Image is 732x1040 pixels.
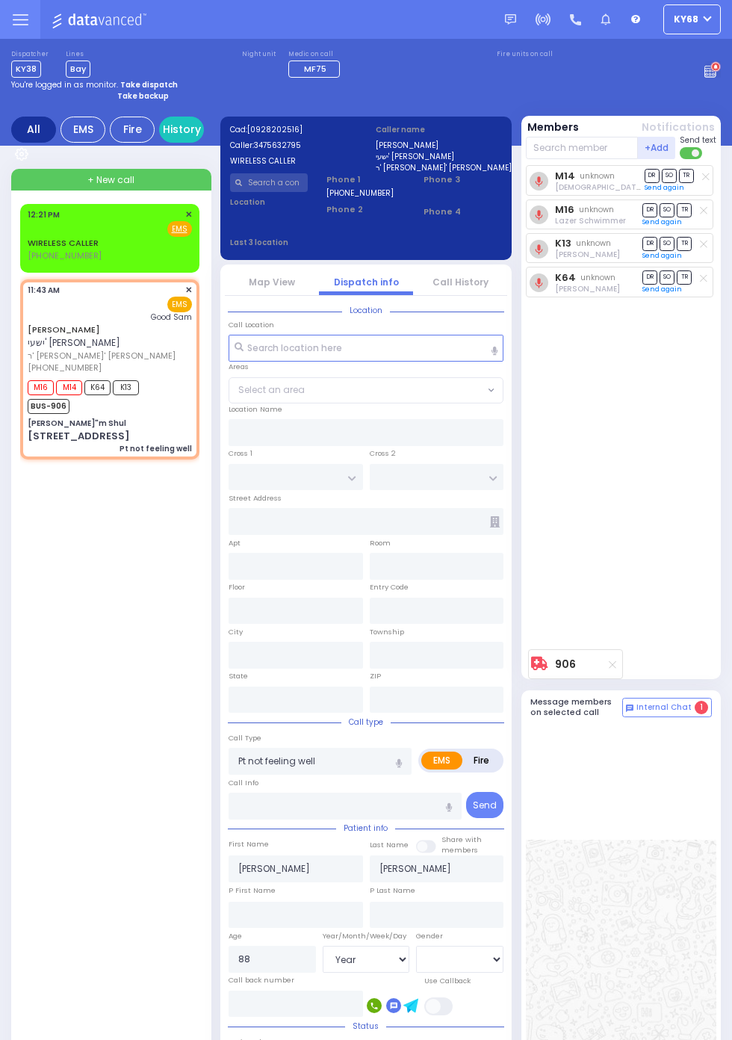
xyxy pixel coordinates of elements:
[677,203,692,217] span: TR
[28,362,102,374] span: [PHONE_NUMBER]
[660,270,674,285] span: SO
[370,671,381,681] label: ZIP
[167,297,192,312] span: EMS
[580,272,615,283] span: unknown
[466,792,503,818] button: Send
[370,885,415,896] label: P Last Name
[680,146,704,161] label: Turn off text
[376,151,503,162] label: ישעי' [PERSON_NAME]
[376,124,503,135] label: Caller name
[87,173,134,187] span: + New call
[28,380,54,395] span: M16
[247,124,303,135] span: [0928202516]
[505,14,516,25] img: message.svg
[84,380,111,395] span: K64
[441,845,478,855] span: members
[441,835,482,844] small: Share with
[642,237,657,251] span: DR
[288,50,344,59] label: Medic on call
[229,733,261,743] label: Call Type
[185,284,192,297] span: ✕
[527,120,579,135] button: Members
[249,276,295,288] a: Map View
[677,270,692,285] span: TR
[229,320,274,330] label: Call Location
[66,61,90,78] span: Bay
[416,931,443,941] label: Gender
[229,448,252,459] label: Cross 1
[326,173,405,186] span: Phone 1
[530,697,623,716] h5: Message members on selected call
[242,50,276,59] label: Night unit
[376,162,503,173] label: ר' [PERSON_NAME]' [PERSON_NAME]
[645,169,660,183] span: DR
[555,272,576,283] a: K64
[663,4,721,34] button: ky68
[555,182,710,193] span: Shia Greenfeld
[11,50,49,59] label: Dispatcher
[579,204,614,215] span: unknown
[626,705,633,712] img: comment-alt.png
[555,170,575,182] a: M14
[52,10,151,29] img: Logo
[117,90,169,102] strong: Take backup
[323,931,410,941] div: Year/Month/Week/Day
[28,418,126,429] div: [PERSON_NAME]"m Shul
[28,209,60,220] span: 12:21 PM
[642,285,682,294] a: Send again
[28,350,187,362] span: ר' [PERSON_NAME]' [PERSON_NAME]
[432,276,488,288] a: Call History
[645,183,684,192] a: Send again
[674,13,698,26] span: ky68
[229,839,269,849] label: First Name
[28,399,69,414] span: BUS-906
[120,79,178,90] strong: Take dispatch
[110,117,155,143] div: Fire
[680,134,716,146] span: Send text
[229,582,245,592] label: Floor
[376,140,503,151] label: [PERSON_NAME]
[229,885,276,896] label: P First Name
[229,627,243,637] label: City
[497,50,553,59] label: Fire units on call
[229,404,282,415] label: Location Name
[230,196,308,208] label: Location
[526,137,639,159] input: Search member
[254,140,301,151] span: 3475632795
[555,215,626,226] span: Lazer Schwimmer
[576,238,611,249] span: unknown
[326,188,394,199] label: [PHONE_NUMBER]
[113,380,139,395] span: K13
[660,203,674,217] span: SO
[56,380,82,395] span: M14
[229,778,258,788] label: Call Info
[370,538,391,548] label: Room
[462,752,501,770] label: Fire
[28,324,100,335] a: [PERSON_NAME]
[159,117,204,143] a: History
[238,383,305,397] span: Select an area
[660,237,674,251] span: SO
[341,716,391,728] span: Call type
[229,931,242,941] label: Age
[229,493,282,504] label: Street Address
[695,701,708,714] span: 1
[172,223,187,235] u: EMS
[28,237,99,249] a: WIRELESS CALLER
[11,117,56,143] div: All
[28,429,130,444] div: [STREET_ADDRESS]
[679,169,694,183] span: TR
[555,249,620,260] span: Emanual Lenorowitz
[636,702,692,713] span: Internal Chat
[28,285,60,296] span: 11:43 AM
[555,204,574,215] a: M16
[230,155,357,167] label: WIRELESS CALLER
[555,283,620,294] span: Yoel Polatsek
[66,50,90,59] label: Lines
[370,840,409,850] label: Last Name
[342,305,390,316] span: Location
[229,975,294,985] label: Call back number
[120,443,192,454] div: Pt not feeling well
[642,203,657,217] span: DR
[304,63,326,75] span: MF75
